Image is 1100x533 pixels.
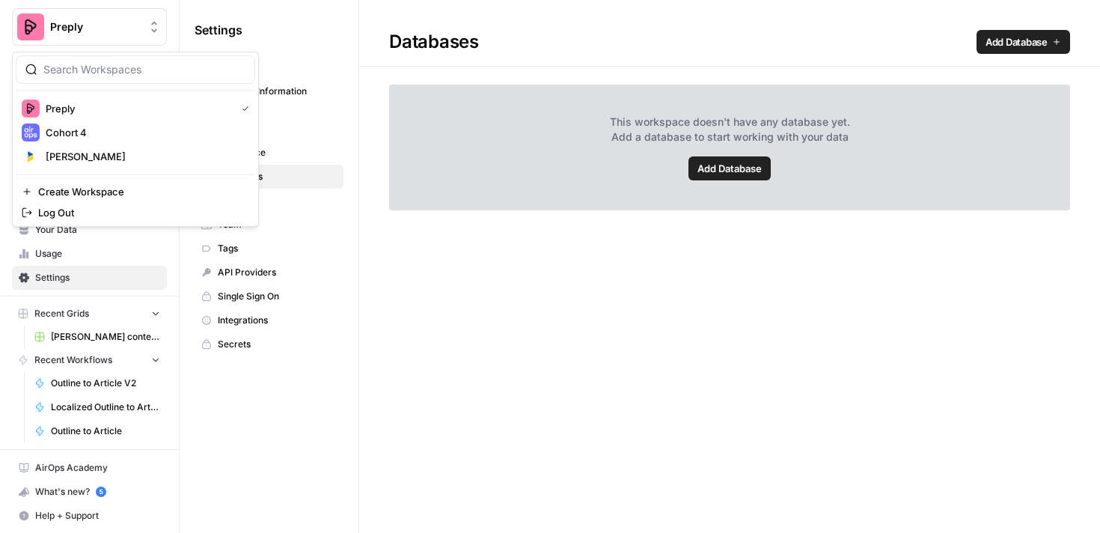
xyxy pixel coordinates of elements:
span: Settings [195,21,242,39]
span: Secrets [218,338,337,351]
a: Team [195,213,343,237]
a: [PERSON_NAME] content interlinking test [28,325,167,349]
img: Preply Logo [17,13,44,40]
a: Outline to Article V2 [28,371,167,395]
a: Outline to Article [28,419,167,443]
span: [PERSON_NAME] [46,149,243,164]
span: Settings [35,271,160,284]
span: Create Workspace [38,184,243,199]
a: Single Sign On [195,284,343,308]
span: AirOps Academy [35,461,160,475]
span: Localized Outline to Article [51,400,160,414]
button: Recent Grids [12,302,167,325]
a: 5 [96,487,106,497]
span: Single Sign On [218,290,337,303]
button: Recent Workflows [12,349,167,371]
button: What's new? 5 [12,480,167,504]
div: Workspace: Preply [12,52,259,227]
span: This workspace doesn't have any database yet. Add a database to start working with your data [610,115,850,144]
span: Log Out [38,205,243,220]
span: API Providers [218,266,337,279]
span: Recent Workflows [34,353,112,367]
text: 5 [99,488,103,496]
a: Localized Outline to Article [28,395,167,419]
a: Personal Information [195,79,343,103]
button: Workspace: Preply [12,8,167,46]
span: Preply [50,19,141,34]
a: AirOps Academy [12,456,167,480]
span: Billing [218,194,337,207]
button: Help + Support [12,504,167,528]
div: Databases [359,30,1100,54]
span: Outline to Article V2 [51,377,160,390]
a: Add Database [688,156,771,180]
img: Cohort 4 Logo [22,124,40,141]
a: Databases [195,165,343,189]
a: Log Out [16,202,255,223]
span: Add Database [697,161,762,176]
span: Your Data [35,223,160,237]
input: Search Workspaces [43,62,245,77]
span: Tags [218,242,337,255]
a: API Providers [195,261,343,284]
a: Usage [12,242,167,266]
span: Personal Information [218,85,337,98]
img: Nikki Test Logo [22,147,40,165]
span: Team [218,218,337,231]
a: Secrets [195,332,343,356]
a: Create Workspace [16,181,255,202]
span: Usage [35,247,160,261]
a: Tags [195,237,343,261]
img: Preply Logo [22,100,40,118]
div: What's new? [13,481,166,503]
span: Cohort 4 [46,125,243,140]
a: Your Data [12,218,167,242]
a: Workspace [195,141,343,165]
span: [PERSON_NAME] content interlinking test [51,330,160,344]
span: Workspace [218,146,337,159]
span: Add Database [986,34,1048,49]
span: Preply [46,101,230,116]
span: Outline to Article [51,424,160,438]
a: Settings [12,266,167,290]
span: Integrations [218,314,337,327]
span: Databases [218,170,337,183]
a: Add Database [977,30,1070,54]
a: Billing [195,189,343,213]
span: Recent Grids [34,307,89,320]
span: Help + Support [35,509,160,523]
a: Integrations [195,308,343,332]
